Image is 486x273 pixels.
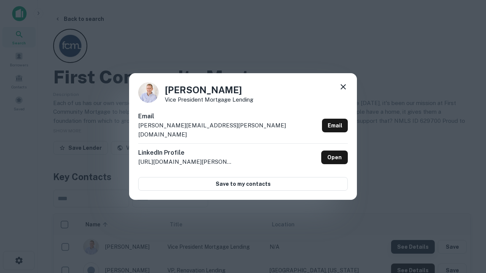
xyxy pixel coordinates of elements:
iframe: Chat Widget [448,188,486,224]
h6: LinkedIn Profile [138,148,233,157]
h6: Email [138,112,319,121]
img: 1520878720083 [138,82,159,103]
p: [PERSON_NAME][EMAIL_ADDRESS][PERSON_NAME][DOMAIN_NAME] [138,121,319,139]
p: Vice President Mortgage Lending [165,97,253,102]
a: Email [322,119,348,132]
button: Save to my contacts [138,177,348,191]
h4: [PERSON_NAME] [165,83,253,97]
a: Open [321,151,348,164]
p: [URL][DOMAIN_NAME][PERSON_NAME] [138,157,233,166]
